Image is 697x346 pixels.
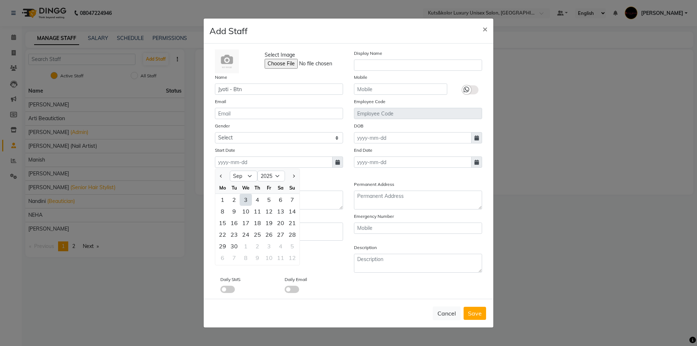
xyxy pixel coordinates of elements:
div: 30 [228,240,240,252]
div: Wednesday, October 1, 2025 [240,240,252,252]
div: Fr [263,182,275,194]
label: Employee Code [354,98,386,105]
label: Gender [215,123,230,129]
div: Monday, September 15, 2025 [217,217,228,229]
div: Sunday, September 21, 2025 [286,217,298,229]
div: Saturday, September 20, 2025 [275,217,286,229]
button: Previous month [218,170,224,182]
span: Select Image [265,51,295,59]
div: 12 [286,252,298,264]
div: Saturday, October 4, 2025 [275,240,286,252]
div: Tuesday, September 30, 2025 [228,240,240,252]
div: 28 [286,229,298,240]
div: Saturday, September 13, 2025 [275,205,286,217]
div: Monday, September 1, 2025 [217,194,228,205]
div: 10 [240,205,252,217]
div: Friday, October 3, 2025 [263,240,275,252]
div: 5 [263,194,275,205]
div: 24 [240,229,252,240]
label: Permanent Address [354,181,394,188]
span: × [482,23,488,34]
div: 3 [263,240,275,252]
div: Friday, October 10, 2025 [263,252,275,264]
div: Wednesday, September 17, 2025 [240,217,252,229]
button: Close [477,19,493,39]
select: Select year [257,171,285,182]
input: Name [215,84,343,95]
div: Wednesday, September 10, 2025 [240,205,252,217]
div: 2 [252,240,263,252]
div: Saturday, September 6, 2025 [275,194,286,205]
div: Wednesday, September 3, 2025 [240,194,252,205]
button: Save [464,307,486,320]
div: Tu [228,182,240,194]
div: Friday, September 5, 2025 [263,194,275,205]
div: 10 [263,252,275,264]
div: 11 [275,252,286,264]
input: yyyy-mm-dd [354,156,472,168]
div: 7 [228,252,240,264]
div: Tuesday, September 23, 2025 [228,229,240,240]
label: Daily SMS [220,276,240,283]
label: End Date [354,147,372,154]
div: Monday, October 6, 2025 [217,252,228,264]
div: Friday, September 12, 2025 [263,205,275,217]
input: Mobile [354,84,447,95]
div: Mo [217,182,228,194]
div: 13 [275,205,286,217]
div: Monday, September 22, 2025 [217,229,228,240]
div: 9 [228,205,240,217]
input: Select Image [265,59,363,69]
input: yyyy-mm-dd [354,132,472,143]
div: 7 [286,194,298,205]
div: Friday, September 19, 2025 [263,217,275,229]
div: 2 [228,194,240,205]
div: Tuesday, September 16, 2025 [228,217,240,229]
div: Thursday, September 25, 2025 [252,229,263,240]
input: yyyy-mm-dd [215,156,333,168]
div: 9 [252,252,263,264]
div: 8 [217,205,228,217]
div: 20 [275,217,286,229]
div: 6 [217,252,228,264]
div: Sunday, September 28, 2025 [286,229,298,240]
div: Thursday, September 4, 2025 [252,194,263,205]
div: 11 [252,205,263,217]
label: Start Date [215,147,235,154]
div: Thursday, September 18, 2025 [252,217,263,229]
div: 16 [228,217,240,229]
div: Thursday, October 2, 2025 [252,240,263,252]
label: Description [354,244,377,251]
div: 22 [217,229,228,240]
input: Mobile [354,223,482,234]
div: 17 [240,217,252,229]
div: 23 [228,229,240,240]
div: 1 [240,240,252,252]
button: Next month [290,170,297,182]
label: Email [215,98,226,105]
select: Select month [230,171,257,182]
div: 5 [286,240,298,252]
div: 8 [240,252,252,264]
div: Thursday, September 11, 2025 [252,205,263,217]
div: 19 [263,217,275,229]
div: Wednesday, September 24, 2025 [240,229,252,240]
div: Sa [275,182,286,194]
h4: Add Staff [209,24,248,37]
label: Name [215,74,227,81]
div: 27 [275,229,286,240]
div: Sunday, October 12, 2025 [286,252,298,264]
div: Tuesday, October 7, 2025 [228,252,240,264]
label: Emergency Number [354,213,394,220]
div: Saturday, October 11, 2025 [275,252,286,264]
img: Cinque Terre [215,49,239,73]
div: 4 [252,194,263,205]
div: 29 [217,240,228,252]
div: 12 [263,205,275,217]
div: Sunday, September 7, 2025 [286,194,298,205]
button: Cancel [433,306,461,320]
div: Thursday, October 9, 2025 [252,252,263,264]
div: Monday, September 8, 2025 [217,205,228,217]
div: 25 [252,229,263,240]
div: 3 [240,194,252,205]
